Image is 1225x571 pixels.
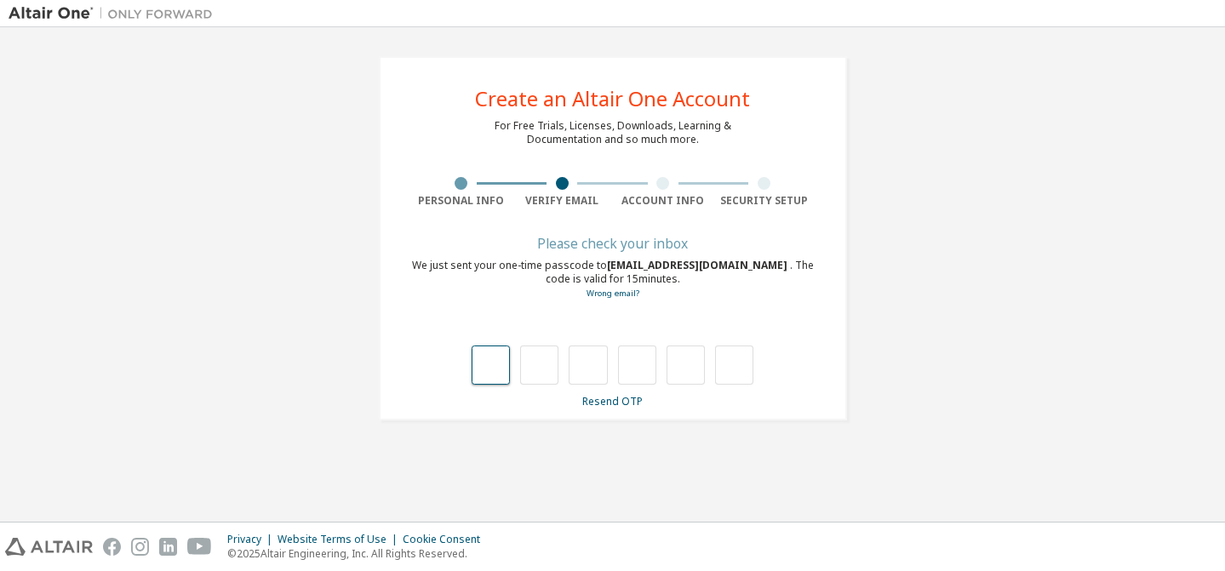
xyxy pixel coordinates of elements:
[227,546,490,561] p: © 2025 Altair Engineering, Inc. All Rights Reserved.
[187,538,212,556] img: youtube.svg
[131,538,149,556] img: instagram.svg
[278,533,403,546] div: Website Terms of Use
[613,194,714,208] div: Account Info
[103,538,121,556] img: facebook.svg
[475,89,750,109] div: Create an Altair One Account
[607,258,790,272] span: [EMAIL_ADDRESS][DOMAIN_NAME]
[713,194,815,208] div: Security Setup
[587,288,639,299] a: Go back to the registration form
[582,394,643,408] a: Resend OTP
[9,5,221,22] img: Altair One
[5,538,93,556] img: altair_logo.svg
[159,538,177,556] img: linkedin.svg
[411,259,815,300] div: We just sent your one-time passcode to . The code is valid for 15 minutes.
[495,119,731,146] div: For Free Trials, Licenses, Downloads, Learning & Documentation and so much more.
[411,194,512,208] div: Personal Info
[411,238,815,248] div: Please check your inbox
[403,533,490,546] div: Cookie Consent
[227,533,278,546] div: Privacy
[512,194,613,208] div: Verify Email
